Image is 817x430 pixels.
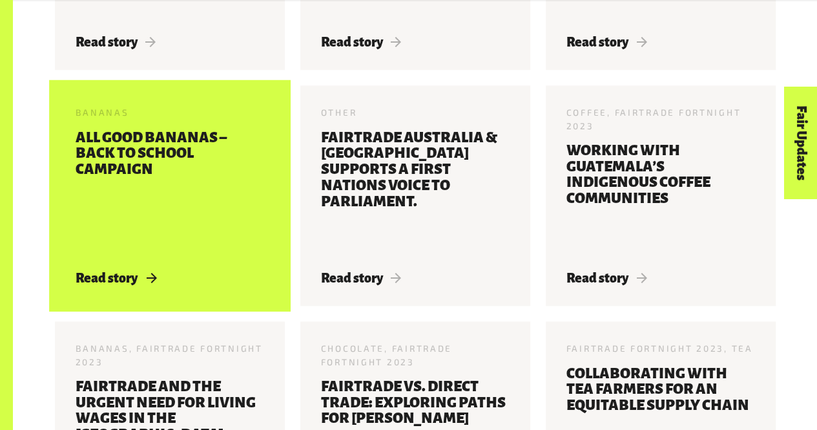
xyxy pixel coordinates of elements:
[76,271,156,285] span: Read story
[546,85,776,306] a: Coffee, Fairtrade Fortnight 2023 Working With Guatemala’s Indigenous Coffee Communities Read story
[300,85,530,306] a: Other Fairtrade Australia & [GEOGRAPHIC_DATA] supports a First Nations Voice to Parliament. Read ...
[566,271,647,285] span: Read story
[76,130,264,255] h3: All Good Bananas – Back to School Campaign
[76,35,156,49] span: Read story
[76,343,263,367] span: Bananas, Fairtrade Fortnight 2023
[321,107,357,118] span: Other
[566,143,755,255] h3: Working With Guatemala’s Indigenous Coffee Communities
[321,130,510,255] h3: Fairtrade Australia & [GEOGRAPHIC_DATA] supports a First Nations Voice to Parliament.
[321,343,452,367] span: Chocolate, Fairtrade Fortnight 2023
[566,35,647,49] span: Read story
[76,107,129,118] span: Bananas
[566,107,741,131] span: Coffee, Fairtrade Fortnight 2023
[321,271,402,285] span: Read story
[566,343,753,354] span: Fairtrade Fortnight 2023, Tea
[321,35,402,49] span: Read story
[55,85,285,306] a: Bananas All Good Bananas – Back to School Campaign Read story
